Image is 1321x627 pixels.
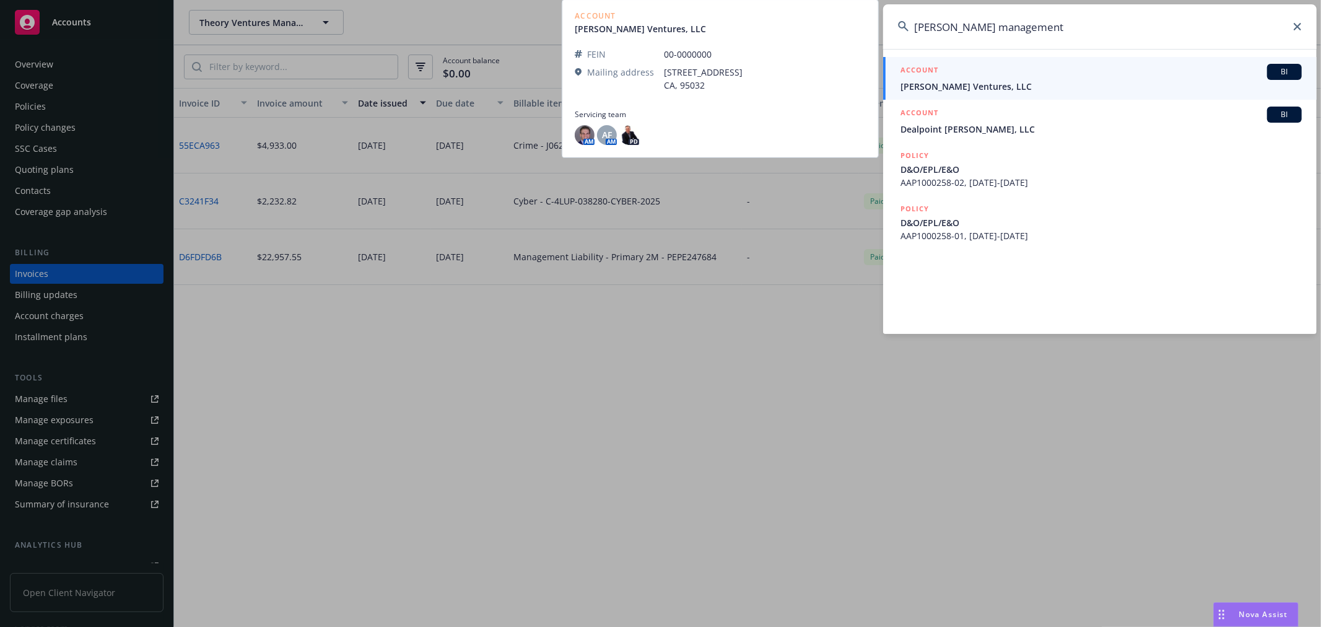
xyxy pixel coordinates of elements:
h5: POLICY [900,203,929,215]
input: Search... [883,4,1317,49]
h5: ACCOUNT [900,107,938,121]
button: Nova Assist [1213,602,1299,627]
span: Dealpoint [PERSON_NAME], LLC [900,123,1302,136]
span: BI [1272,109,1297,120]
span: D&O/EPL/E&O [900,163,1302,176]
span: AAP1000258-01, [DATE]-[DATE] [900,229,1302,242]
span: Nova Assist [1239,609,1288,620]
span: BI [1272,66,1297,77]
a: POLICYD&O/EPL/E&OAAP1000258-02, [DATE]-[DATE] [883,142,1317,196]
h5: ACCOUNT [900,64,938,79]
a: ACCOUNTBIDealpoint [PERSON_NAME], LLC [883,100,1317,142]
a: ACCOUNTBI[PERSON_NAME] Ventures, LLC [883,57,1317,100]
span: [PERSON_NAME] Ventures, LLC [900,80,1302,93]
a: POLICYD&O/EPL/E&OAAP1000258-01, [DATE]-[DATE] [883,196,1317,249]
span: D&O/EPL/E&O [900,216,1302,229]
h5: POLICY [900,149,929,162]
div: Drag to move [1214,603,1229,626]
span: AAP1000258-02, [DATE]-[DATE] [900,176,1302,189]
